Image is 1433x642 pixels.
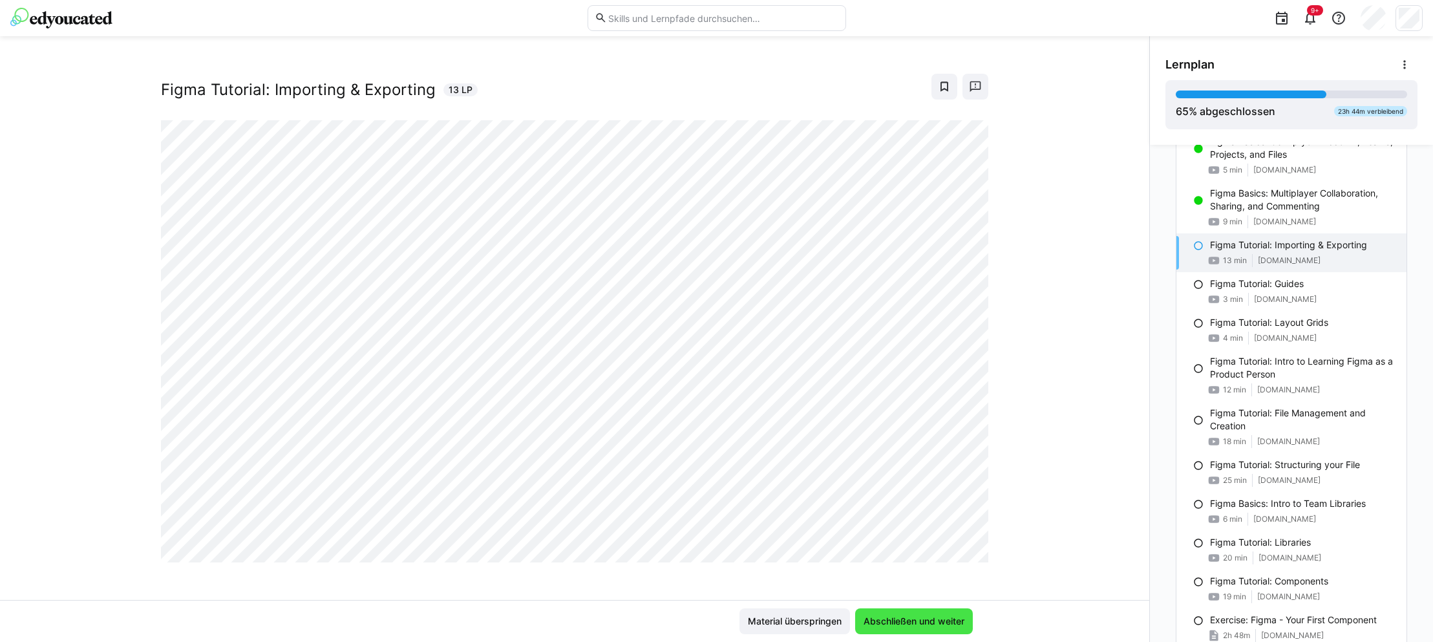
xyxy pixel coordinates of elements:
[855,608,973,634] button: Abschließen und weiter
[1261,630,1324,641] span: [DOMAIN_NAME]
[1223,553,1247,563] span: 20 min
[1223,294,1243,305] span: 3 min
[1223,333,1243,343] span: 4 min
[1257,436,1320,447] span: [DOMAIN_NAME]
[1223,255,1247,266] span: 13 min
[1210,187,1396,213] p: Figma Basics: Multiplayer Collaboration, Sharing, and Commenting
[1257,592,1320,602] span: [DOMAIN_NAME]
[1253,165,1316,175] span: [DOMAIN_NAME]
[1254,294,1317,305] span: [DOMAIN_NAME]
[1223,436,1246,447] span: 18 min
[1258,255,1321,266] span: [DOMAIN_NAME]
[1210,536,1311,549] p: Figma Tutorial: Libraries
[1210,497,1366,510] p: Figma Basics: Intro to Team Libraries
[1253,514,1316,524] span: [DOMAIN_NAME]
[1223,592,1246,602] span: 19 min
[1223,475,1247,486] span: 25 min
[862,615,966,628] span: Abschließen und weiter
[1210,614,1377,626] p: Exercise: Figma - Your First Component
[1258,475,1321,486] span: [DOMAIN_NAME]
[1210,458,1360,471] p: Figma Tutorial: Structuring your File
[161,80,436,100] h2: Figma Tutorial: Importing & Exporting
[1210,407,1396,433] p: Figma Tutorial: File Management and Creation
[1210,575,1328,588] p: Figma Tutorial: Components
[1176,103,1275,119] div: % abgeschlossen
[739,608,850,634] button: Material überspringen
[1223,385,1246,395] span: 12 min
[1210,135,1396,161] p: Figma Basics: Set up your Account, Teams, Projects, and Files
[1210,316,1328,329] p: Figma Tutorial: Layout Grids
[449,83,472,96] span: 13 LP
[746,615,844,628] span: Material überspringen
[1165,58,1215,72] span: Lernplan
[1254,333,1317,343] span: [DOMAIN_NAME]
[1210,355,1396,381] p: Figma Tutorial: Intro to Learning Figma as a Product Person
[1223,165,1242,175] span: 5 min
[607,12,838,24] input: Skills und Lernpfade durchsuchen…
[1223,630,1250,641] span: 2h 48m
[1258,553,1321,563] span: [DOMAIN_NAME]
[1311,6,1319,14] span: 9+
[1257,385,1320,395] span: [DOMAIN_NAME]
[1334,106,1407,116] div: 23h 44m verbleibend
[1210,239,1367,251] p: Figma Tutorial: Importing & Exporting
[1253,217,1316,227] span: [DOMAIN_NAME]
[1210,277,1304,290] p: Figma Tutorial: Guides
[1223,514,1242,524] span: 6 min
[1176,105,1189,118] span: 65
[1223,217,1242,227] span: 9 min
